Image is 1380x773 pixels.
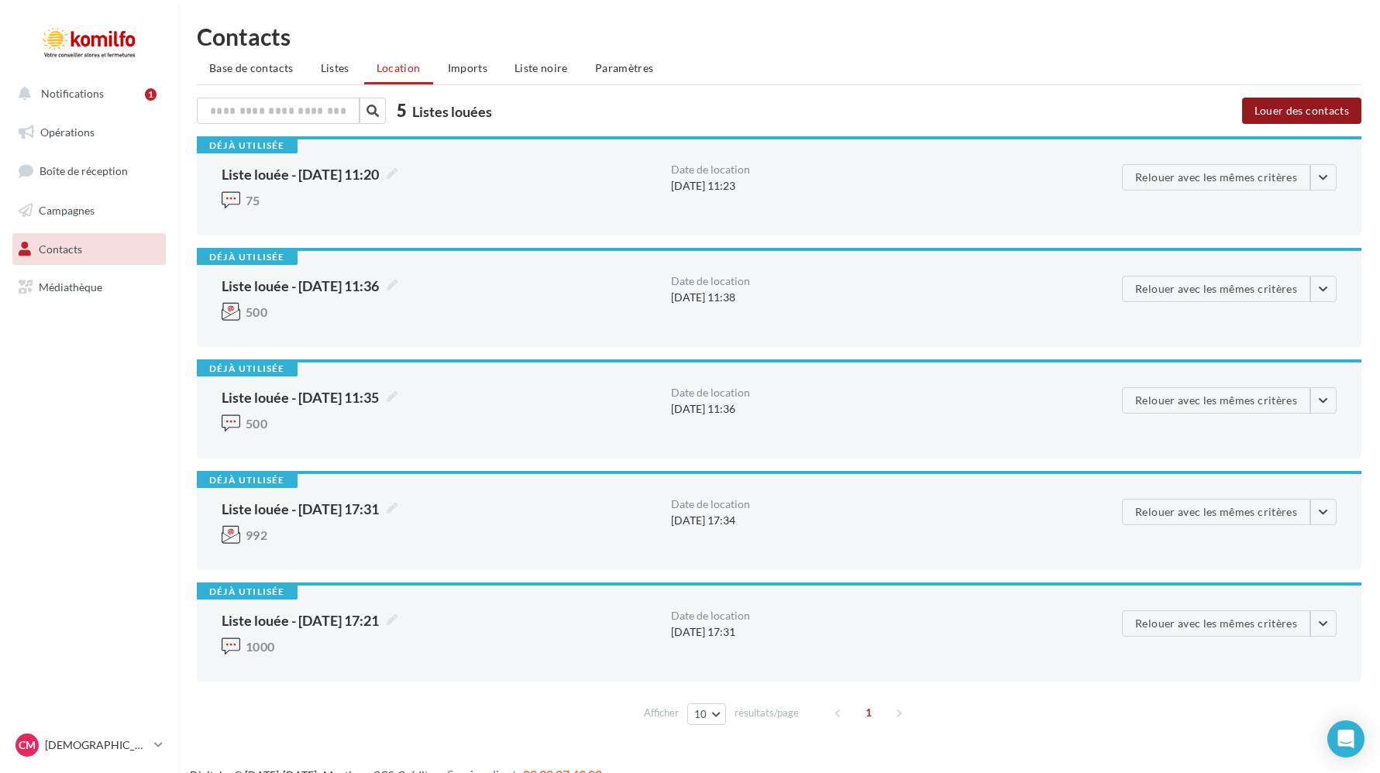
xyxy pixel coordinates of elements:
[671,276,1120,305] div: [DATE] 11:38
[197,25,1361,48] h1: Contacts
[41,87,104,100] span: Notifications
[397,98,407,122] span: 5
[671,276,1120,287] div: Date de location
[19,737,36,753] span: CM
[246,194,260,207] span: 75
[39,242,82,255] span: Contacts
[1122,610,1310,637] button: Relouer avec les mêmes critères
[39,280,102,294] span: Médiathèque
[246,306,267,318] span: 500
[671,387,1120,398] div: Date de location
[1122,276,1310,302] button: Relouer avec les mêmes critères
[9,154,169,187] a: Boîte de réception
[671,387,1120,417] div: [DATE] 11:36
[687,703,727,725] button: 10
[197,586,298,600] div: Déjà utilisée
[671,164,1120,194] div: [DATE] 11:23
[246,529,267,541] span: 992
[45,737,148,753] p: [DEMOGRAPHIC_DATA][PERSON_NAME]
[694,708,707,720] span: 10
[671,499,1120,510] div: Date de location
[644,706,679,720] span: Afficher
[145,88,157,101] div: 1
[9,233,169,266] a: Contacts
[246,641,275,653] span: 1000
[12,730,166,760] a: CM [DEMOGRAPHIC_DATA][PERSON_NAME]
[1122,387,1310,414] button: Relouer avec les mêmes critères
[222,387,397,407] span: Liste louée - [DATE] 11:35
[1242,98,1361,124] button: Louer des contacts
[1122,499,1310,525] button: Relouer avec les mêmes critères
[197,362,298,376] div: Déjà utilisée
[222,164,397,184] span: Liste louée - [DATE] 11:20
[9,77,163,110] button: Notifications 1
[671,610,1120,640] div: [DATE] 17:31
[448,61,487,74] span: Imports
[222,276,397,296] span: Liste louée - [DATE] 11:36
[1122,164,1310,191] button: Relouer avec les mêmes critères
[321,61,349,74] span: Listes
[514,61,568,74] span: Liste noire
[222,499,397,519] span: Liste louée - [DATE] 17:31
[856,700,881,725] span: 1
[209,61,294,74] span: Base de contacts
[9,194,169,227] a: Campagnes
[1327,720,1365,758] div: Open Intercom Messenger
[9,116,169,149] a: Opérations
[40,125,95,139] span: Opérations
[197,251,298,265] div: Déjà utilisée
[40,164,128,177] span: Boîte de réception
[671,164,1120,175] div: Date de location
[412,103,492,120] span: Listes louées
[735,706,799,720] span: résultats/page
[595,61,654,74] span: Paramètres
[197,139,298,153] div: Déjà utilisée
[671,610,1120,621] div: Date de location
[671,499,1120,528] div: [DATE] 17:34
[39,204,95,217] span: Campagnes
[197,474,298,488] div: Déjà utilisée
[246,417,267,430] span: 500
[9,271,169,304] a: Médiathèque
[222,610,397,630] span: Liste louée - [DATE] 17:21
